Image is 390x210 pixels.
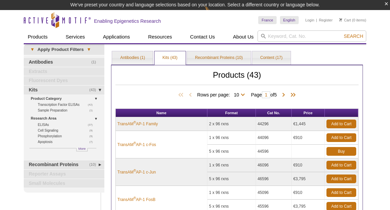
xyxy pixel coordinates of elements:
td: 1 x 96 rxns [207,186,256,200]
span: (42) [88,102,96,108]
a: (9)Phosphorylation [38,133,96,139]
th: Format [207,109,256,117]
span: (37) [88,122,96,128]
sup: ® [133,169,136,172]
a: Extracts [24,67,104,76]
span: (43) [89,86,100,94]
a: Small Molecules [24,179,104,188]
a: English [280,16,299,24]
span: Rows per page: [197,91,248,98]
a: Antibodies (1) [112,51,153,65]
td: €3,795 [292,172,325,186]
a: Product Category [31,95,100,102]
td: 1 x 96 rxns [207,158,256,172]
td: 45096 [256,186,292,200]
a: Add to Cart [326,161,356,169]
td: €1,445 [292,117,325,131]
a: (42)Transcription Factor ELISAs [38,102,96,108]
a: Add to Cart [326,120,356,128]
span: (1) [89,108,96,113]
th: Price [292,109,325,117]
span: (9) [89,133,96,139]
li: (0 items) [339,16,366,24]
td: 44296 [256,117,292,131]
td: €910 [292,158,325,172]
span: (7) [89,139,96,145]
td: €910 [292,186,325,200]
a: Kits (43) [155,51,186,65]
td: 46596 [256,172,292,186]
td: 5 x 96 rxns [207,145,256,158]
a: (9)Cell Signaling [38,128,96,133]
a: Products [24,30,52,43]
a: TransAM®AP-1 Family [117,121,158,127]
td: 44096 [256,131,292,145]
span: Page of [248,91,280,98]
a: Research Area [31,115,100,122]
input: Keyword, Cat. No. [258,30,366,42]
h2: Enabling Epigenetics Research [94,18,161,24]
a: Login [305,18,314,22]
a: Add to Cart [326,174,356,183]
span: (10) [89,160,100,169]
td: 46096 [256,158,292,172]
td: 2 x 96 rxns [207,117,256,131]
span: Previous Page [187,92,194,98]
span: (9) [89,128,96,133]
a: ▾Apply Product Filters▾ [24,44,104,55]
a: Register [319,18,332,22]
a: Content (17) [252,51,291,65]
img: Your Cart [339,18,342,21]
td: 5 x 96 rxns [207,172,256,186]
a: Fluorescent Dyes [24,76,104,85]
a: TransAM®AP-1 FosB [117,197,156,203]
span: Search [344,33,363,39]
a: Add to Cart [326,133,356,142]
a: Applications [99,30,134,43]
span: (1) [91,58,100,67]
span: Last Page [287,92,297,98]
td: 44596 [256,145,292,158]
a: (10)Recombinant Proteins [24,160,104,169]
a: About Us [229,30,258,43]
li: | [316,16,317,24]
button: Search [342,33,365,39]
a: Cart [339,18,351,22]
a: Add to Cart [326,188,356,197]
span: Next Page [280,92,287,98]
img: Change Here [205,5,222,21]
span: First Page [177,92,187,98]
td: €910 [292,131,325,145]
a: (1)Sample Preparation [38,108,96,113]
a: TransAM®AP-1 c-Jun [117,169,156,175]
a: Resources [144,30,176,43]
a: (1)Antibodies [24,58,104,67]
span: 5 [274,92,277,97]
a: (43)Kits [24,86,104,94]
a: Services [62,30,89,43]
a: France [258,16,276,24]
h2: Products (43) [115,72,359,85]
span: ▾ [84,47,94,53]
span: More [78,146,86,151]
sup: ® [133,196,136,200]
a: (37)ELISAs [38,122,96,128]
a: TransAM®AP-1 c-Fos [117,142,156,148]
a: Contact Us [186,30,219,43]
sup: ® [133,121,136,124]
th: Cat No. [256,109,292,117]
th: Name [116,109,207,117]
sup: ® [133,141,136,145]
span: ▾ [27,47,37,53]
a: Buy [326,147,356,156]
a: Recombinant Proteins (10) [187,51,251,65]
a: Reporter Assays [24,170,104,179]
a: More [76,148,88,151]
td: 1 x 96 rxns [207,131,256,145]
a: (7)Apoptosis [38,139,96,145]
